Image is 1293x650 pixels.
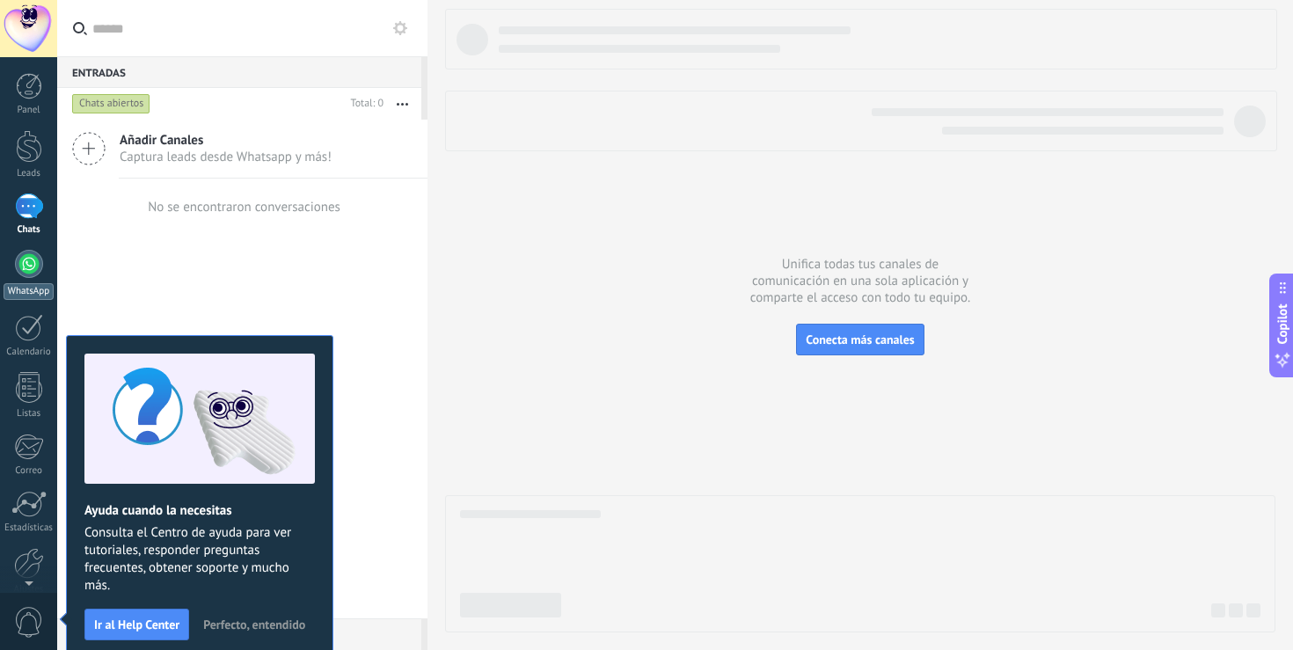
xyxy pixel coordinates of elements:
[120,132,332,149] span: Añadir Canales
[4,283,54,300] div: WhatsApp
[4,408,55,420] div: Listas
[203,618,305,631] span: Perfecto, entendido
[796,324,924,355] button: Conecta más canales
[4,105,55,116] div: Panel
[148,199,340,215] div: No se encontraron conversaciones
[72,93,150,114] div: Chats abiertos
[806,332,914,347] span: Conecta más canales
[84,524,315,595] span: Consulta el Centro de ayuda para ver tutoriales, responder preguntas frecuentes, obtener soporte ...
[57,56,421,88] div: Entradas
[84,502,315,519] h2: Ayuda cuando la necesitas
[344,95,384,113] div: Total: 0
[4,168,55,179] div: Leads
[4,224,55,236] div: Chats
[94,618,179,631] span: Ir al Help Center
[195,611,313,638] button: Perfecto, entendido
[1274,303,1291,344] span: Copilot
[4,465,55,477] div: Correo
[120,149,332,165] span: Captura leads desde Whatsapp y más!
[4,347,55,358] div: Calendario
[4,522,55,534] div: Estadísticas
[84,609,189,640] button: Ir al Help Center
